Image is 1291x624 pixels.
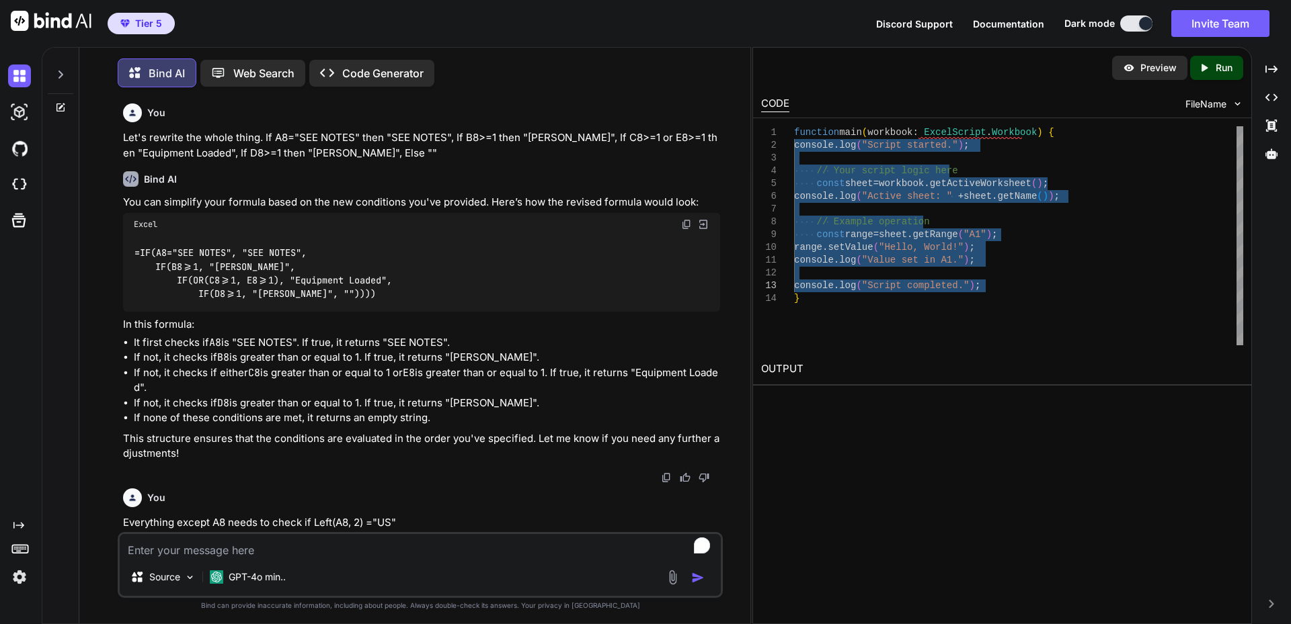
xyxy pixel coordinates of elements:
[1037,191,1042,202] span: (
[149,570,180,584] p: Source
[147,106,165,120] h6: You
[120,19,130,28] img: premium
[876,17,953,31] button: Discord Support
[123,515,720,531] p: Everything except A8 needs to check if Left(A8, 2) ="US"
[957,229,963,240] span: (
[761,152,777,165] div: 3
[147,491,165,504] h6: You
[975,280,980,291] span: ;
[248,366,260,380] code: C8
[839,280,856,291] span: log
[661,472,672,483] img: copy
[986,127,991,138] span: .
[123,195,720,210] p: You can simplify your formula based on the new conditions you've provided. Here’s how the revised...
[761,96,789,112] div: CODE
[992,127,1037,138] span: Workbook
[1216,61,1233,75] p: Run
[861,140,957,150] span: "Script started."
[134,365,720,396] li: If not, it checks if either is greater than or equal to 1 or is greater than or equal to 1. If tr...
[876,18,953,30] span: Discord Support
[1031,178,1037,189] span: (
[691,571,705,584] img: icon
[969,280,974,291] span: )
[964,255,969,265] span: )
[997,191,1037,202] span: getName
[867,127,912,138] span: workbook
[753,353,1251,385] h2: OUTPUT
[1042,191,1048,202] span: )
[118,600,723,611] p: Bind can provide inaccurate information, including about people. Always double-check its answers....
[699,472,709,483] img: dislike
[1037,178,1042,189] span: )
[134,350,720,365] li: If not, it checks if is greater than or equal to 1. If true, it returns "[PERSON_NAME]".
[123,431,720,461] p: This structure ensures that the conditions are evaluated in the order you've specified. Let me kn...
[761,203,777,216] div: 7
[134,410,720,426] li: If none of these conditions are met, it returns an empty string.
[861,127,867,138] span: (
[229,570,286,584] p: GPT-4o min..
[761,139,777,152] div: 2
[1140,61,1177,75] p: Preview
[665,570,680,585] img: attachment
[697,218,709,230] img: Open in Browser
[957,191,963,202] span: +
[873,242,878,253] span: (
[135,17,162,30] span: Tier 5
[8,566,31,588] img: settings
[861,191,951,202] span: "Active sheet: "
[210,570,223,584] img: GPT-4o mini
[816,165,957,176] span: // Your script logic here
[964,229,986,240] span: "A1"
[761,228,777,241] div: 9
[233,65,295,81] p: Web Search
[8,64,31,87] img: darkChat
[929,178,1031,189] span: getActiveWorksheet
[924,127,986,138] span: ExcelScript
[957,140,963,150] span: )
[680,472,691,483] img: like
[681,219,692,230] img: copy
[964,140,969,150] span: ;
[794,280,834,291] span: console
[856,280,861,291] span: (
[1064,17,1115,30] span: Dark mode
[845,229,873,240] span: range
[134,335,720,351] li: It first checks if is "SEE NOTES". If true, it returns "SEE NOTES".
[822,242,828,253] span: .
[861,280,969,291] span: "Script completed."
[912,127,918,138] span: :
[816,229,845,240] span: const
[794,140,834,150] span: console
[833,280,838,291] span: .
[856,140,861,150] span: (
[761,126,777,139] div: 1
[403,366,415,380] code: E8
[8,173,31,196] img: cloudideIcon
[761,177,777,190] div: 5
[839,191,856,202] span: log
[1123,62,1135,74] img: preview
[845,178,873,189] span: sheet
[761,216,777,228] div: 8
[992,229,997,240] span: ;
[761,165,777,177] div: 4
[969,255,974,265] span: ;
[1171,10,1269,37] button: Invite Team
[761,267,777,279] div: 12
[861,255,963,265] span: "Value set in A1."
[1048,191,1054,202] span: )
[969,242,974,253] span: ;
[761,292,777,305] div: 14
[1185,97,1226,111] span: FileName
[120,534,721,558] textarea: To enrich screen reader interactions, please activate Accessibility in Grammarly extension settings
[184,572,196,583] img: Pick Models
[794,255,834,265] span: console
[879,178,924,189] span: workbook
[873,229,878,240] span: =
[833,255,838,265] span: .
[134,219,157,230] span: Excel
[794,242,822,253] span: range
[839,255,856,265] span: log
[856,191,861,202] span: (
[11,11,91,31] img: Bind AI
